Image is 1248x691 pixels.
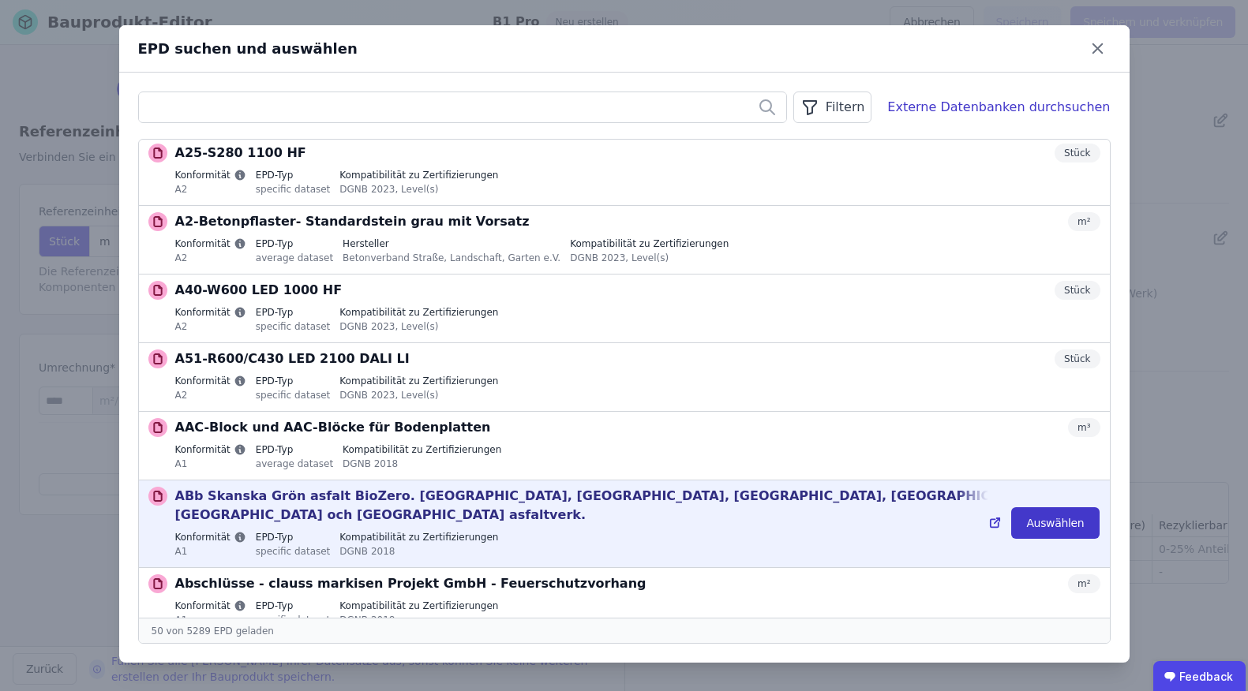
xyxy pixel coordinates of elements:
label: EPD-Typ [256,375,331,387]
div: specific dataset [256,181,331,196]
label: Konformität [175,306,246,319]
p: A40-W600 LED 1000 HF [175,281,343,300]
label: Kompatibilität zu Zertifizierungen [339,599,498,612]
div: A2 [175,387,246,402]
div: Externe Datenbanken durchsuchen [887,98,1110,117]
div: Stück [1055,349,1100,368]
div: 50 von 5289 EPD geladen [139,618,1110,643]
label: Konformität [175,599,246,612]
button: Filtern [793,92,871,123]
div: DGNB 2023, Level(s) [339,181,498,196]
label: EPD-Typ [256,237,333,250]
label: Konformität [175,237,246,250]
label: Hersteller [343,237,560,250]
div: A1 [175,456,246,470]
div: EPD suchen und auswählen [138,38,1086,60]
div: specific dataset [256,319,331,333]
div: Stück [1055,144,1100,162]
label: Kompatibilität zu Zertifizierungen [339,531,498,543]
div: A2 [175,319,246,333]
div: DGNB 2023, Level(s) [339,319,498,333]
div: DGNB 2018 [339,543,498,558]
p: A2-Betonpflaster- Standardstein grau mit Vorsatz [175,212,530,231]
label: Kompatibilität zu Zertifizierungen [339,375,498,387]
button: Auswählen [1011,507,1099,539]
label: Konformität [175,443,246,456]
div: A2 [175,250,246,264]
label: Konformität [175,531,246,543]
label: EPD-Typ [256,306,331,319]
div: Stück [1055,281,1100,300]
div: DGNB 2023, Level(s) [570,250,729,264]
label: Kompatibilität zu Zertifizierungen [339,306,498,319]
div: specific dataset [256,612,331,626]
label: Kompatibilität zu Zertifizierungen [339,169,498,181]
label: EPD-Typ [256,531,331,543]
div: specific dataset [256,387,331,402]
div: m² [1068,574,1100,593]
p: AAC-Block und AAC-Blöcke für Bodenplatten [175,418,491,437]
div: Betonverband Straße, Landschaft, Garten e.V. [343,250,560,264]
div: m² [1068,212,1100,231]
div: DGNB 2023, Level(s) [339,387,498,402]
div: DGNB 2018 [339,612,498,626]
label: Konformität [175,375,246,387]
div: m³ [1068,418,1100,437]
div: A1 [175,543,246,558]
p: ABb Skanska Grön asfalt BioZero. [GEOGRAPHIC_DATA], [GEOGRAPHIC_DATA], [GEOGRAPHIC_DATA], [GEOGRA... [175,487,1070,525]
label: Konformität [175,169,246,181]
label: EPD-Typ [256,599,331,612]
div: average dataset [256,456,333,470]
div: specific dataset [256,543,331,558]
p: Abschlüsse - clauss markisen Projekt GmbH - Feuerschutzvorhang [175,574,646,593]
div: DGNB 2018 [343,456,501,470]
p: A51-R600/C430 LED 2100 DALI LI [175,349,410,368]
p: A25-S280 1100 HF [175,144,306,162]
div: A2 [175,181,246,196]
div: average dataset [256,250,333,264]
label: EPD-Typ [256,169,331,181]
label: Kompatibilität zu Zertifizierungen [570,237,729,250]
label: EPD-Typ [256,443,333,456]
label: Kompatibilität zu Zertifizierungen [343,443,501,456]
div: A1 [175,612,246,626]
